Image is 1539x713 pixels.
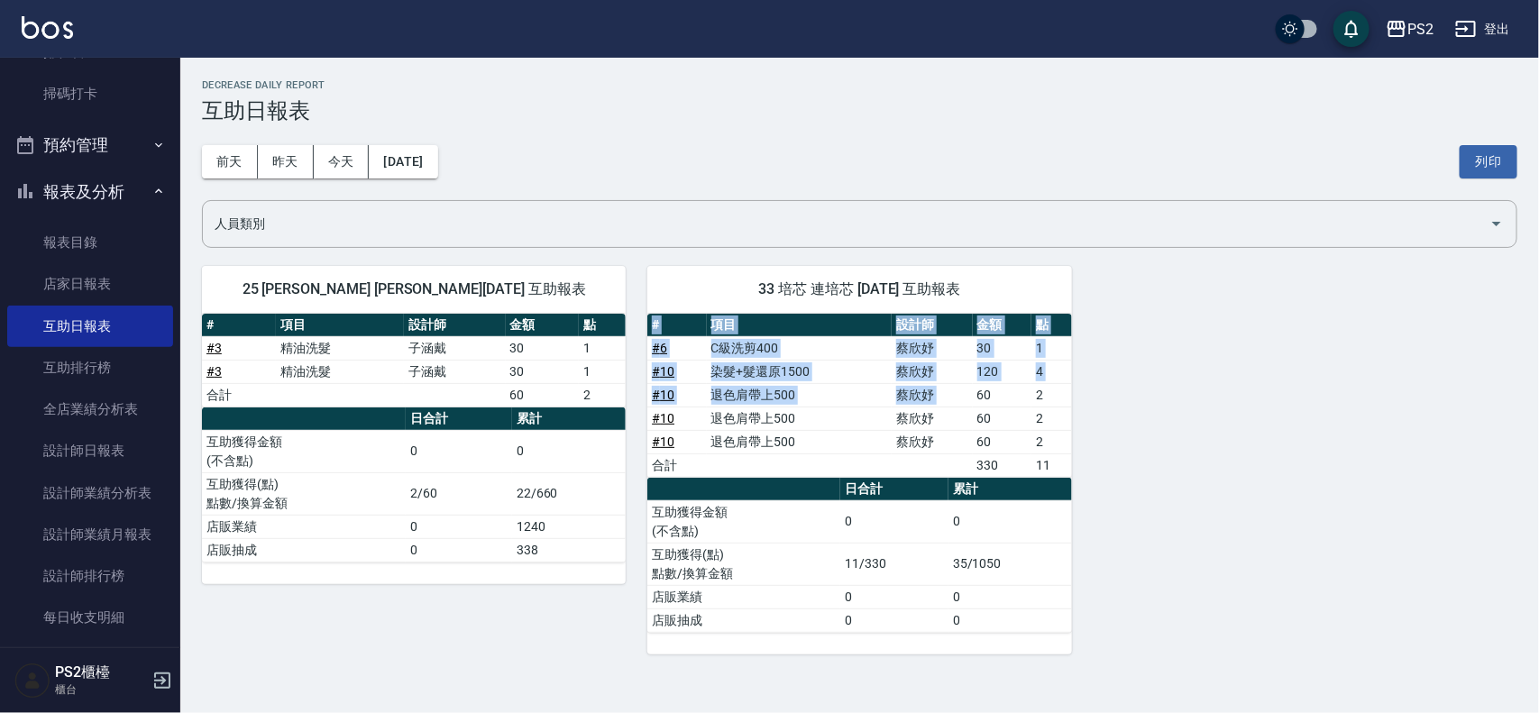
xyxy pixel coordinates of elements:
[892,430,972,453] td: 蔡欣妤
[1031,407,1072,430] td: 2
[948,585,1072,608] td: 0
[579,360,626,383] td: 1
[512,472,626,515] td: 22/660
[1031,430,1072,453] td: 2
[14,663,50,699] img: Person
[202,472,406,515] td: 互助獲得(點) 點數/換算金額
[707,314,893,337] th: 項目
[202,383,276,407] td: 合計
[652,364,674,379] a: #10
[973,360,1031,383] td: 120
[512,538,626,562] td: 338
[202,430,406,472] td: 互助獲得金額 (不含點)
[202,145,258,178] button: 前天
[647,543,840,585] td: 互助獲得(點) 點數/換算金額
[579,383,626,407] td: 2
[202,79,1517,91] h2: Decrease Daily Report
[973,453,1031,477] td: 330
[948,608,1072,632] td: 0
[973,383,1031,407] td: 60
[652,341,667,355] a: #6
[1448,13,1517,46] button: 登出
[707,360,893,383] td: 染髮+髮還原1500
[202,314,626,407] table: a dense table
[276,360,404,383] td: 精油洗髮
[7,263,173,305] a: 店家日報表
[404,336,505,360] td: 子涵戴
[7,597,173,638] a: 每日收支明細
[579,336,626,360] td: 1
[652,388,674,402] a: #10
[506,336,580,360] td: 30
[647,585,840,608] td: 店販業績
[22,16,73,39] img: Logo
[1031,360,1072,383] td: 4
[7,388,173,430] a: 全店業績分析表
[210,208,1482,240] input: 人員名稱
[647,478,1071,633] table: a dense table
[1031,453,1072,477] td: 11
[892,336,972,360] td: 蔡欣妤
[1031,336,1072,360] td: 1
[202,407,626,562] table: a dense table
[512,407,626,431] th: 累計
[1031,314,1072,337] th: 點
[948,543,1072,585] td: 35/1050
[652,411,674,425] a: #10
[202,515,406,538] td: 店販業績
[406,538,512,562] td: 0
[506,314,580,337] th: 金額
[647,500,840,543] td: 互助獲得金額 (不含點)
[973,407,1031,430] td: 60
[404,360,505,383] td: 子涵戴
[206,364,222,379] a: #3
[406,472,512,515] td: 2/60
[406,430,512,472] td: 0
[224,280,604,298] span: 25 [PERSON_NAME] [PERSON_NAME][DATE] 互助報表
[1379,11,1441,48] button: PS2
[948,500,1072,543] td: 0
[1407,18,1434,41] div: PS2
[1460,145,1517,178] button: 列印
[707,336,893,360] td: C級洗剪400
[647,314,706,337] th: #
[840,500,948,543] td: 0
[707,430,893,453] td: 退色肩帶上500
[7,306,173,347] a: 互助日報表
[202,314,276,337] th: #
[707,407,893,430] td: 退色肩帶上500
[652,434,674,449] a: #10
[258,145,314,178] button: 昨天
[579,314,626,337] th: 點
[7,555,173,597] a: 設計師排行榜
[206,341,222,355] a: #3
[7,122,173,169] button: 預約管理
[707,383,893,407] td: 退色肩帶上500
[7,514,173,555] a: 設計師業績月報表
[973,336,1031,360] td: 30
[506,360,580,383] td: 30
[7,347,173,388] a: 互助排行榜
[512,430,626,472] td: 0
[1333,11,1370,47] button: save
[7,169,173,215] button: 報表及分析
[276,336,404,360] td: 精油洗髮
[314,145,370,178] button: 今天
[7,73,173,114] a: 掃碼打卡
[7,639,173,681] a: 收支分類明細表
[55,681,147,698] p: 櫃台
[840,478,948,501] th: 日合計
[202,98,1517,123] h3: 互助日報表
[669,280,1049,298] span: 33 培芯 連培芯 [DATE] 互助報表
[7,472,173,514] a: 設計師業績分析表
[948,478,1072,501] th: 累計
[647,608,840,632] td: 店販抽成
[506,383,580,407] td: 60
[1031,383,1072,407] td: 2
[276,314,404,337] th: 項目
[892,360,972,383] td: 蔡欣妤
[406,407,512,431] th: 日合計
[973,430,1031,453] td: 60
[892,383,972,407] td: 蔡欣妤
[973,314,1031,337] th: 金額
